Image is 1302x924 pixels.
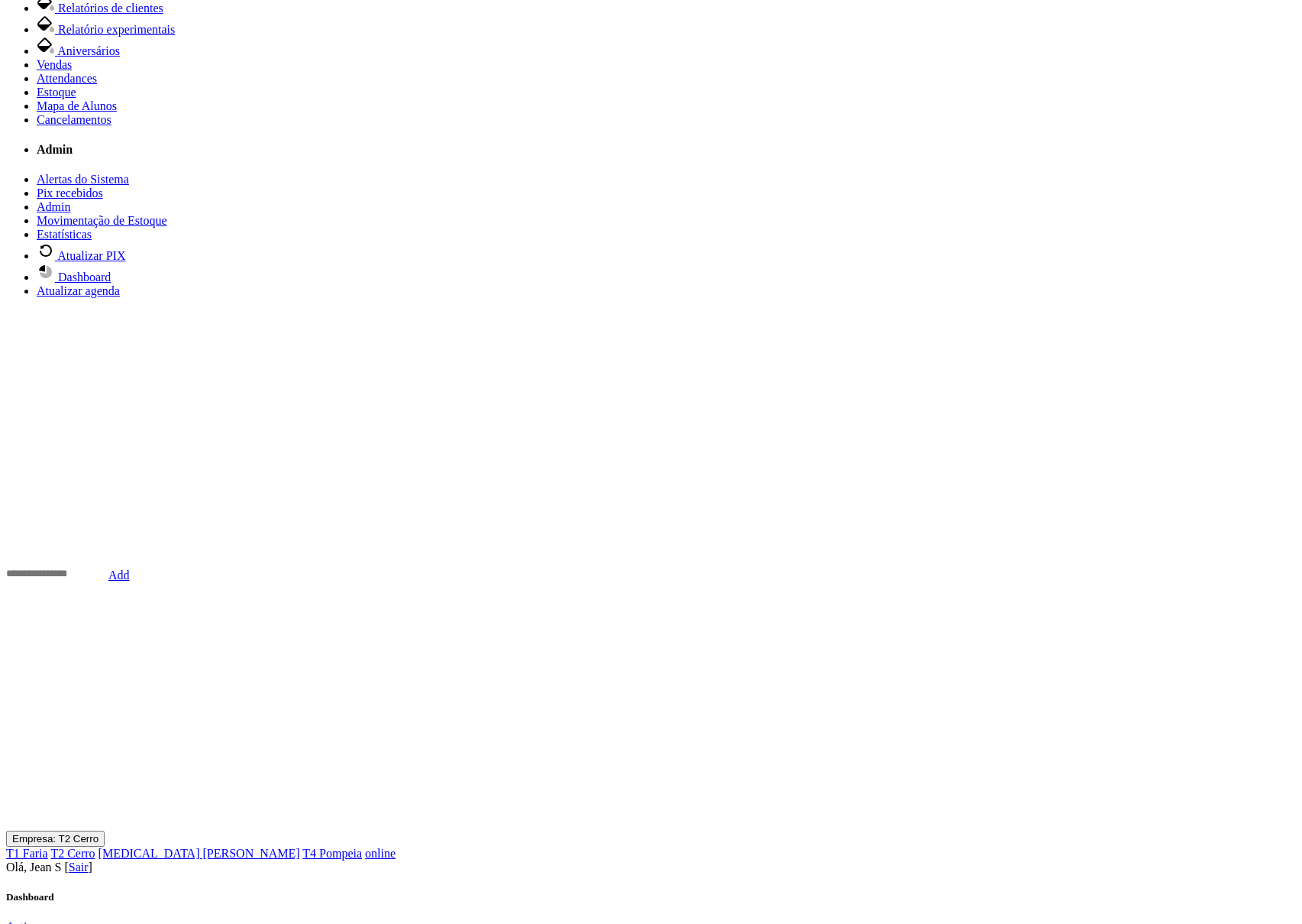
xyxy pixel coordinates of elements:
[365,847,396,860] a: online
[37,173,129,186] a: Alertas do Sistema
[57,249,125,262] span: Atualizar PIX
[37,86,76,99] a: Estoque
[69,861,89,874] a: Sair
[58,2,163,15] span: Relatórios de clientes
[37,143,1296,157] h4: Admin
[37,44,120,57] a: Aniversários
[302,847,362,860] a: T4 Pompeia
[50,847,95,860] a: T2 Cerro
[37,186,103,199] a: Pix recebidos
[37,284,120,297] a: Atualizar agenda
[37,23,175,36] a: Relatório experimentais
[6,861,1296,874] div: [ ]
[99,847,300,860] a: [MEDICAL_DATA] [PERSON_NAME]
[6,847,1296,861] div: Empresa: T2 Cerro
[37,249,125,262] a: Atualizar PIX
[37,72,97,85] a: Attendances
[58,23,175,36] span: Relatório experimentais
[37,58,72,71] a: Vendas
[37,228,92,241] a: Estatísticas
[6,847,48,860] a: T1 Faria
[6,891,1296,903] h5: Dashboard
[55,861,62,874] span: S
[30,861,51,874] span: Jean
[108,569,130,582] a: Add
[37,2,163,15] a: Relatórios de clientes
[37,200,70,213] a: Admin
[37,99,117,112] a: Mapa de Alunos
[6,861,27,874] span: Olá,
[58,271,111,284] span: Dashboard
[57,44,120,57] span: Aniversários
[6,831,105,847] button: Empresa: T2 Cerro
[37,113,111,126] a: Cancelamentos
[37,214,167,227] a: Movimentação de Estoque
[37,271,111,284] a: Dashboard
